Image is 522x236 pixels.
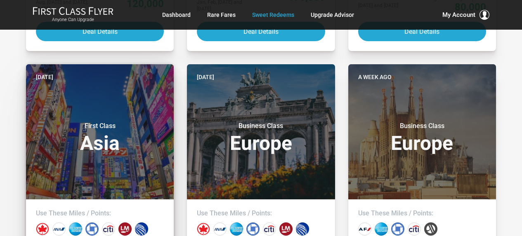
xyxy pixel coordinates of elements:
span: My Account [442,10,475,20]
h4: Use These Miles / Points: [36,209,164,217]
button: Deal Details [358,22,486,41]
div: United miles [296,222,309,236]
small: Business Class [371,122,474,130]
div: Air Canada miles [197,222,210,236]
button: Deal Details [36,22,164,41]
div: LifeMiles [118,222,132,236]
div: All Nippon miles [213,222,227,236]
div: Air France miles [358,222,371,236]
div: Marriott points [424,222,437,236]
img: First Class Flyer [33,7,113,15]
a: Upgrade Advisor [311,7,354,22]
h3: Europe [358,122,486,153]
small: Business Class [209,122,312,130]
h3: Europe [197,122,325,153]
time: [DATE] [197,72,214,82]
div: Amex points [69,222,82,236]
small: Anyone Can Upgrade [33,17,113,23]
button: Deal Details [197,22,325,41]
div: Amex points [375,222,388,236]
div: Citi points [263,222,276,236]
div: Chase points [391,222,404,236]
div: Chase points [246,222,260,236]
div: Amex points [230,222,243,236]
a: Dashboard [162,7,191,22]
a: Sweet Redeems [252,7,294,22]
button: My Account [442,10,489,20]
h4: Use These Miles / Points: [197,209,325,217]
div: Citi points [408,222,421,236]
time: A week ago [358,72,392,82]
h3: Asia [36,122,164,153]
h4: Use These Miles / Points: [358,209,486,217]
div: Chase points [85,222,99,236]
div: Citi points [102,222,115,236]
div: LifeMiles [279,222,293,236]
div: All Nippon miles [52,222,66,236]
div: United miles [135,222,148,236]
div: Air Canada miles [36,222,49,236]
small: First Class [48,122,151,130]
time: [DATE] [36,72,53,82]
a: Rare Fares [207,7,236,22]
a: First Class FlyerAnyone Can Upgrade [33,7,113,23]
